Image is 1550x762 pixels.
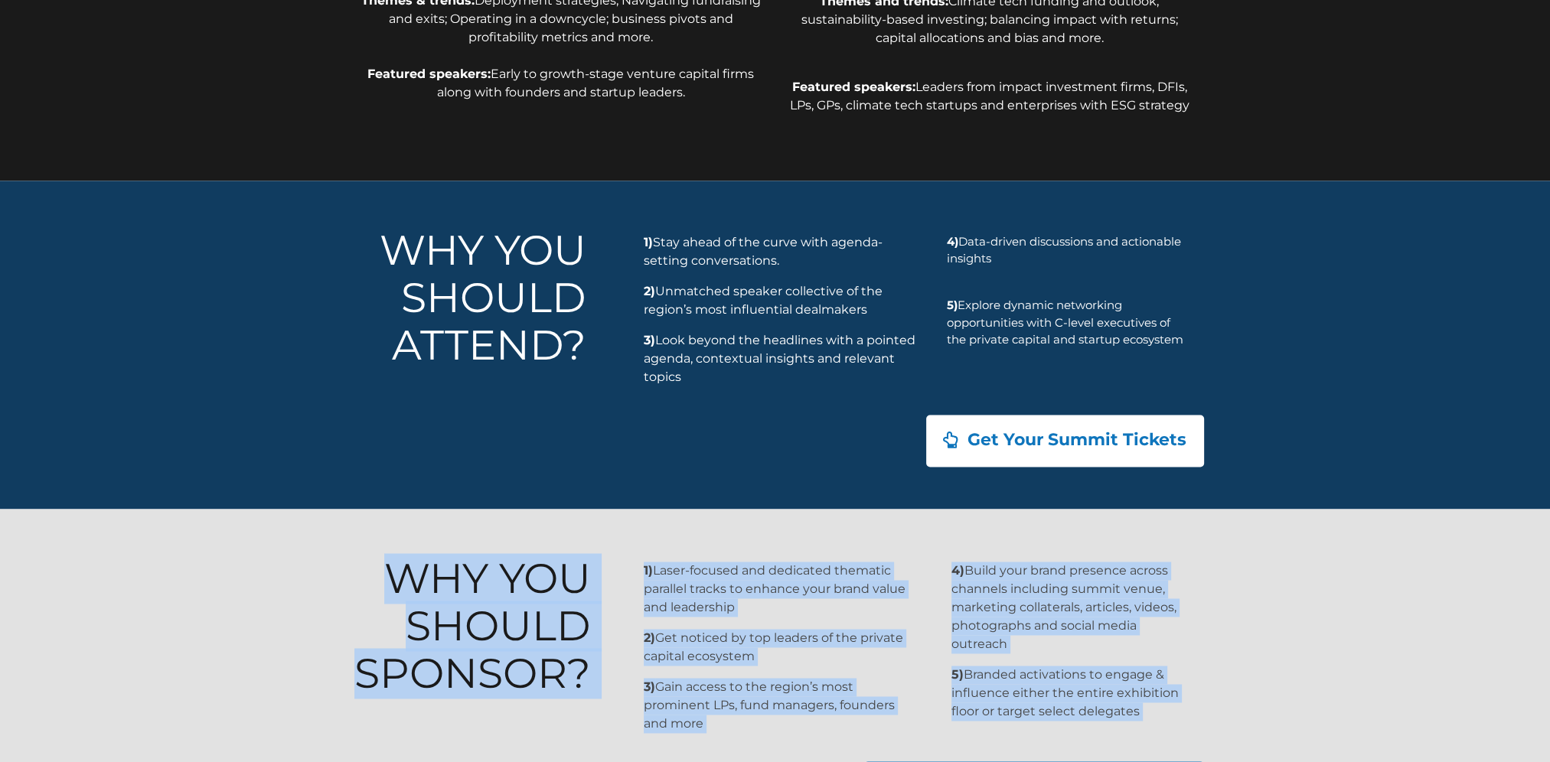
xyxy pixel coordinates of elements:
b: 4) [947,234,958,249]
p: Look beyond the headlines with a pointed agenda, contextual insights and relevant topics [644,331,918,386]
b: 4) [951,563,964,578]
p: Data-driven discussions and actionable insights [947,233,1186,285]
b: 2) [644,284,655,298]
b: Featured speakers: [367,67,491,81]
p: Gain access to the region’s most prominent LPs, fund managers, founders and more [644,678,918,733]
b: 5) [947,298,958,312]
p: Stay ahead of the curve with agenda-setting conversations. [644,233,918,270]
p: Branded activations to engage & influence either the entire exhibition floor or target select del... [951,666,1186,721]
b: 1) [644,563,653,578]
p: Leaders from impact investment firms, DFIs, LPs, GPs, climate tech startups and enterprises with ... [783,60,1196,115]
p: Laser-focused and dedicated thematic parallel tracks to enhance your brand value and leadership [644,562,918,617]
span: WHY YOU SHOULD SPONSOR? [354,553,591,698]
p: Explore dynamic networking opportunities with C-level executives of the private capital and start... [947,297,1186,349]
span: WHY YOU SHOULD ATTEND? [380,225,586,370]
b: 1) [644,235,653,249]
b: 3) [644,333,655,347]
strong: 5) [951,667,964,682]
a: Get Your Summit Tickets [926,415,1204,467]
p: Unmatched speaker collective of the region’s most influential dealmakers [644,282,918,319]
strong: 2) [644,630,655,645]
b: 3) [644,679,655,694]
p: Build your brand presence across channels including summit venue, marketing collaterals, articles... [951,562,1186,653]
span: Get Your Summit Tickets [968,431,1186,449]
b: Featured speakers: [792,80,915,94]
p: Get noticed by top leaders of the private capital ecosystem [644,629,918,666]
